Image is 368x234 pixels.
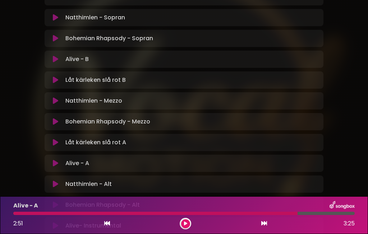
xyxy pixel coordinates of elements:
[65,117,150,126] p: Bohemian Rhapsody - Mezzo
[65,34,153,43] p: Bohemian Rhapsody - Sopran
[330,201,355,210] img: songbox-logo-white.png
[65,13,125,22] p: Natthimlen - Sopran
[65,159,89,168] p: Alive - A
[65,138,126,147] p: Låt kärleken slå rot A
[344,219,355,228] span: 3:25
[13,201,38,210] p: Alive - A
[65,180,112,188] p: Natthimlen - Alt
[65,97,122,105] p: Natthimlen - Mezzo
[65,55,89,64] p: Alive - B
[13,219,23,228] span: 2:51
[65,76,126,84] p: Låt kärleken slå rot B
